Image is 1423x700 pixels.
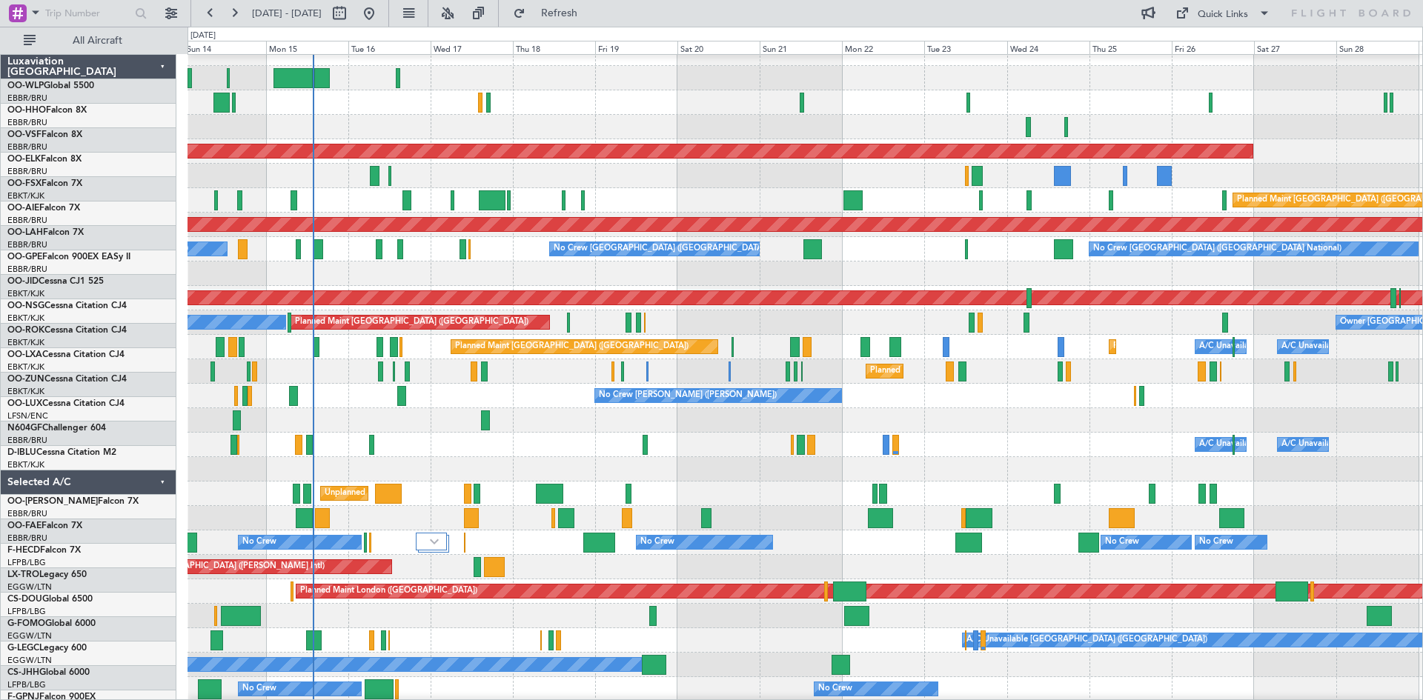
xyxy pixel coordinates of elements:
a: OO-ZUNCessna Citation CJ4 [7,375,127,384]
a: LFPB/LBG [7,679,46,690]
div: Fri 19 [595,41,677,54]
a: EBKT/KJK [7,288,44,299]
a: OO-NSGCessna Citation CJ4 [7,301,127,310]
img: arrow-gray.svg [430,539,439,544]
span: OO-LAH [7,228,43,237]
div: Planned Maint [GEOGRAPHIC_DATA] ([GEOGRAPHIC_DATA]) [455,336,689,358]
a: EBKT/KJK [7,459,44,470]
a: CS-DOUGlobal 6500 [7,595,93,604]
a: OO-AIEFalcon 7X [7,204,80,213]
a: EBKT/KJK [7,313,44,324]
a: LFSN/ENC [7,410,48,421]
a: OO-HHOFalcon 8X [7,106,87,115]
a: OO-LXACessna Citation CJ4 [7,350,125,359]
div: No Crew [242,531,276,553]
span: G-LEGC [7,644,39,653]
button: Quick Links [1168,1,1278,25]
a: OO-FSXFalcon 7X [7,179,82,188]
a: CS-JHHGlobal 6000 [7,668,90,677]
span: OO-VSF [7,130,42,139]
div: Sat 27 [1254,41,1336,54]
span: OO-[PERSON_NAME] [7,497,98,506]
a: EBBR/BRU [7,215,47,226]
a: EBBR/BRU [7,141,47,153]
span: OO-ZUN [7,375,44,384]
a: EBKT/KJK [7,386,44,397]
a: EBBR/BRU [7,93,47,104]
a: EBBR/BRU [7,508,47,519]
a: OO-[PERSON_NAME]Falcon 7X [7,497,139,506]
div: Sun 21 [760,41,842,54]
a: OO-FAEFalcon 7X [7,521,82,530]
div: A/C Unavailable [1281,336,1343,358]
span: OO-JID [7,277,39,286]
a: EGGW/LTN [7,655,52,666]
a: OO-LAHFalcon 7X [7,228,84,237]
div: No Crew [242,678,276,700]
a: OO-ROKCessna Citation CJ4 [7,326,127,335]
div: No Crew [1105,531,1139,553]
div: Planned Maint Kortrijk-[GEOGRAPHIC_DATA] [1113,336,1286,358]
div: Tue 16 [348,41,431,54]
div: Planned Maint Kortrijk-[GEOGRAPHIC_DATA] [870,360,1043,382]
span: Refresh [528,8,591,19]
span: G-FOMO [7,619,45,628]
a: EBBR/BRU [7,166,47,177]
a: OO-VSFFalcon 8X [7,130,82,139]
a: EBBR/BRU [7,435,47,446]
span: OO-LUX [7,399,42,408]
a: EGGW/LTN [7,630,52,641]
a: OO-JIDCessna CJ1 525 [7,277,104,286]
button: Refresh [506,1,595,25]
div: [DATE] [190,30,216,42]
div: No Crew [640,531,674,553]
div: Sun 28 [1336,41,1419,54]
div: Quick Links [1198,7,1248,22]
span: D-IBLU [7,448,36,457]
a: G-LEGCLegacy 600 [7,644,87,653]
a: F-HECDFalcon 7X [7,546,81,555]
span: OO-LXA [7,350,42,359]
a: EGGW/LTN [7,581,52,593]
span: OO-ROK [7,326,44,335]
div: Mon 15 [266,41,348,54]
a: D-IBLUCessna Citation M2 [7,448,116,457]
a: LFPB/LBG [7,606,46,617]
a: EBKT/KJK [7,337,44,348]
div: No Crew [PERSON_NAME] ([PERSON_NAME]) [599,384,777,407]
div: No Crew [1199,531,1233,553]
a: OO-WLPGlobal 5500 [7,81,94,90]
div: Wed 17 [431,41,513,54]
div: Sun 14 [184,41,266,54]
div: Unplanned Maint [GEOGRAPHIC_DATA] ([GEOGRAPHIC_DATA] National) [325,482,603,504]
a: OO-ELKFalcon 8X [7,155,82,164]
div: A/C Unavailable [GEOGRAPHIC_DATA] ([GEOGRAPHIC_DATA]) [966,629,1207,651]
div: No Crew [GEOGRAPHIC_DATA] ([GEOGRAPHIC_DATA] National) [1093,238,1341,260]
div: Thu 18 [513,41,595,54]
button: All Aircraft [16,29,161,53]
span: N604GF [7,424,42,433]
span: [DATE] - [DATE] [252,7,322,20]
a: EBKT/KJK [7,361,44,373]
div: Tue 23 [924,41,1006,54]
a: EBKT/KJK [7,190,44,201]
span: OO-FAE [7,521,42,530]
a: OO-GPEFalcon 900EX EASy II [7,253,130,261]
a: OO-LUXCessna Citation CJ4 [7,399,125,408]
div: Thu 25 [1089,41,1172,54]
a: EBBR/BRU [7,239,47,250]
div: No Crew [GEOGRAPHIC_DATA] ([GEOGRAPHIC_DATA] National) [554,238,802,260]
div: Wed 24 [1007,41,1089,54]
span: OO-WLP [7,81,44,90]
span: OO-FSX [7,179,42,188]
span: LX-TRO [7,570,39,579]
a: LX-TROLegacy 650 [7,570,87,579]
a: N604GFChallenger 604 [7,424,106,433]
div: Unplanned Maint [GEOGRAPHIC_DATA] ([PERSON_NAME] Intl) [84,556,325,578]
span: OO-AIE [7,204,39,213]
div: Sat 20 [677,41,760,54]
div: Planned Maint [GEOGRAPHIC_DATA] ([GEOGRAPHIC_DATA]) [295,311,528,333]
a: EBBR/BRU [7,264,47,275]
div: No Crew [818,678,852,700]
a: EBBR/BRU [7,117,47,128]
